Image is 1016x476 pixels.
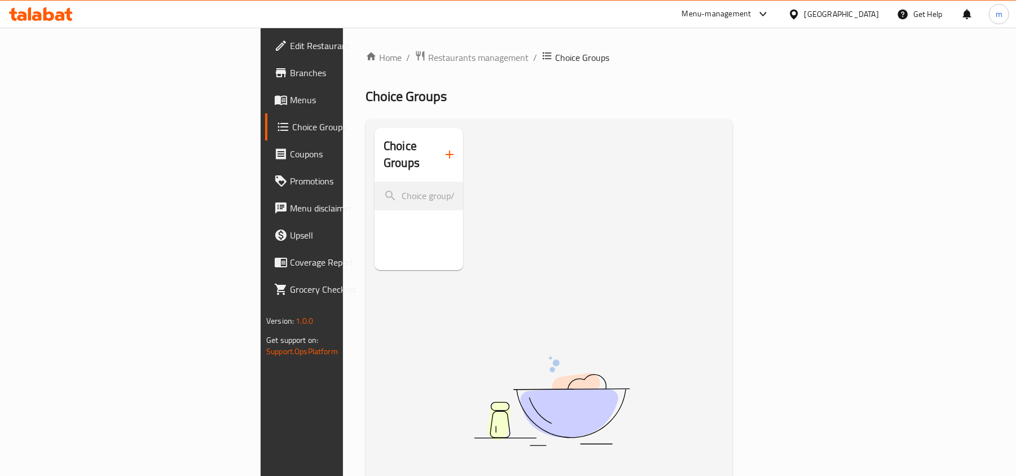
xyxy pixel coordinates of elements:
[290,66,421,80] span: Branches
[290,147,421,161] span: Coupons
[996,8,1002,20] span: m
[555,51,609,64] span: Choice Groups
[415,50,529,65] a: Restaurants management
[265,32,430,59] a: Edit Restaurant
[292,120,421,134] span: Choice Groups
[290,39,421,52] span: Edit Restaurant
[428,51,529,64] span: Restaurants management
[290,228,421,242] span: Upsell
[266,344,338,359] a: Support.OpsPlatform
[290,255,421,269] span: Coverage Report
[290,174,421,188] span: Promotions
[682,7,751,21] div: Menu-management
[375,182,463,210] input: search
[266,333,318,347] span: Get support on:
[804,8,879,20] div: [GEOGRAPHIC_DATA]
[265,222,430,249] a: Upsell
[266,314,294,328] span: Version:
[265,195,430,222] a: Menu disclaimer
[290,283,421,296] span: Grocery Checklist
[265,168,430,195] a: Promotions
[366,50,733,65] nav: breadcrumb
[533,51,537,64] li: /
[265,86,430,113] a: Menus
[265,113,430,140] a: Choice Groups
[411,327,693,476] img: dish.svg
[265,59,430,86] a: Branches
[296,314,313,328] span: 1.0.0
[290,201,421,215] span: Menu disclaimer
[290,93,421,107] span: Menus
[265,249,430,276] a: Coverage Report
[265,140,430,168] a: Coupons
[265,276,430,303] a: Grocery Checklist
